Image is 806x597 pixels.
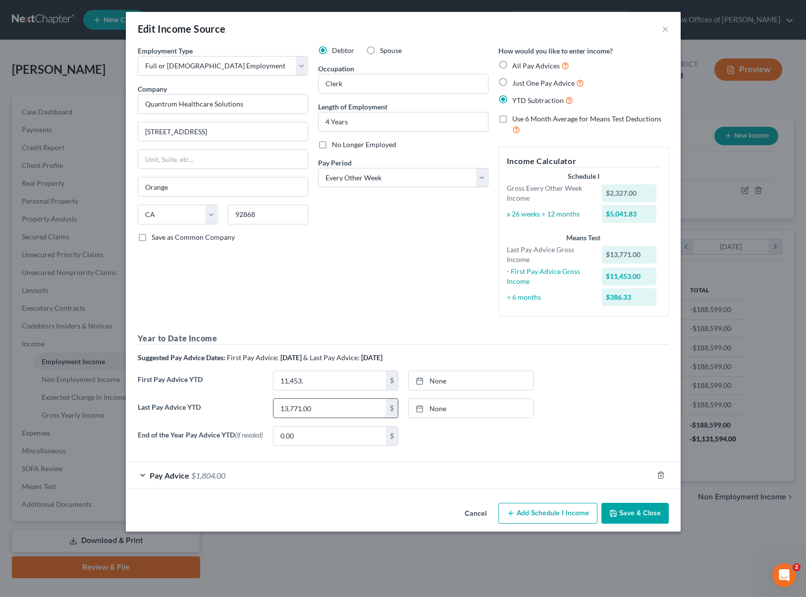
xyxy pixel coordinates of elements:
input: Enter zip... [228,205,308,224]
input: -- [319,74,488,93]
input: 0.00 [273,399,386,418]
div: Last Pay Advice Gross Income [502,245,597,265]
h5: Year to Date Income [138,332,669,345]
div: $ [386,427,398,445]
strong: [DATE] [361,353,382,362]
span: Employment Type [138,47,193,55]
div: Schedule I [507,171,660,181]
div: $13,771.00 [602,246,656,264]
h5: Income Calculator [507,155,660,167]
span: YTD Subtraction [512,96,564,105]
input: Enter address... [138,122,308,141]
div: Means Test [507,233,660,243]
span: $1,804.00 [191,471,225,480]
span: No Longer Employed [332,140,396,149]
input: Search company by name... [138,94,308,114]
span: First Pay Advice: [227,353,279,362]
button: × [662,23,669,35]
span: 2 [793,563,801,571]
strong: [DATE] [280,353,302,362]
label: End of the Year Pay Advice YTD [133,426,268,454]
span: (if needed) [235,431,263,439]
span: Save as Common Company [152,233,235,241]
span: Pay Period [318,159,352,167]
input: ex: 2 years [319,112,488,131]
iframe: Intercom live chat [772,563,796,587]
div: Edit Income Source [138,22,226,36]
a: None [409,399,533,418]
input: Enter city... [138,177,308,196]
input: 0.00 [273,371,386,390]
div: ÷ 6 months [502,292,597,302]
div: - First Pay Advice Gross Income [502,267,597,286]
span: Debtor [332,46,354,54]
strong: Suggested Pay Advice Dates: [138,353,225,362]
div: $ [386,399,398,418]
input: Unit, Suite, etc... [138,150,308,168]
button: Add Schedule I Income [498,503,597,524]
span: & Last Pay Advice: [303,353,360,362]
div: $5,041.83 [602,205,656,223]
div: $2,327.00 [602,184,656,202]
span: Pay Advice [150,471,189,480]
div: $ [386,371,398,390]
div: $386.33 [602,288,656,306]
span: All Pay Advices [512,61,560,70]
span: Just One Pay Advice [512,79,575,87]
label: Last Pay Advice YTD [133,398,268,426]
span: Use 6 Month Average for Means Test Deductions [512,114,661,123]
label: Occupation [318,63,354,74]
div: $11,453.00 [602,268,656,285]
label: First Pay Advice YTD [133,371,268,398]
input: 0.00 [273,427,386,445]
span: Company [138,85,167,93]
a: None [409,371,533,390]
div: Gross Every Other Week Income [502,183,597,203]
label: Length of Employment [318,102,387,112]
button: Save & Close [601,503,669,524]
button: Cancel [457,504,494,524]
div: x 26 weeks ÷ 12 months [502,209,597,219]
span: Spouse [380,46,402,54]
label: How would you like to enter income? [498,46,613,56]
